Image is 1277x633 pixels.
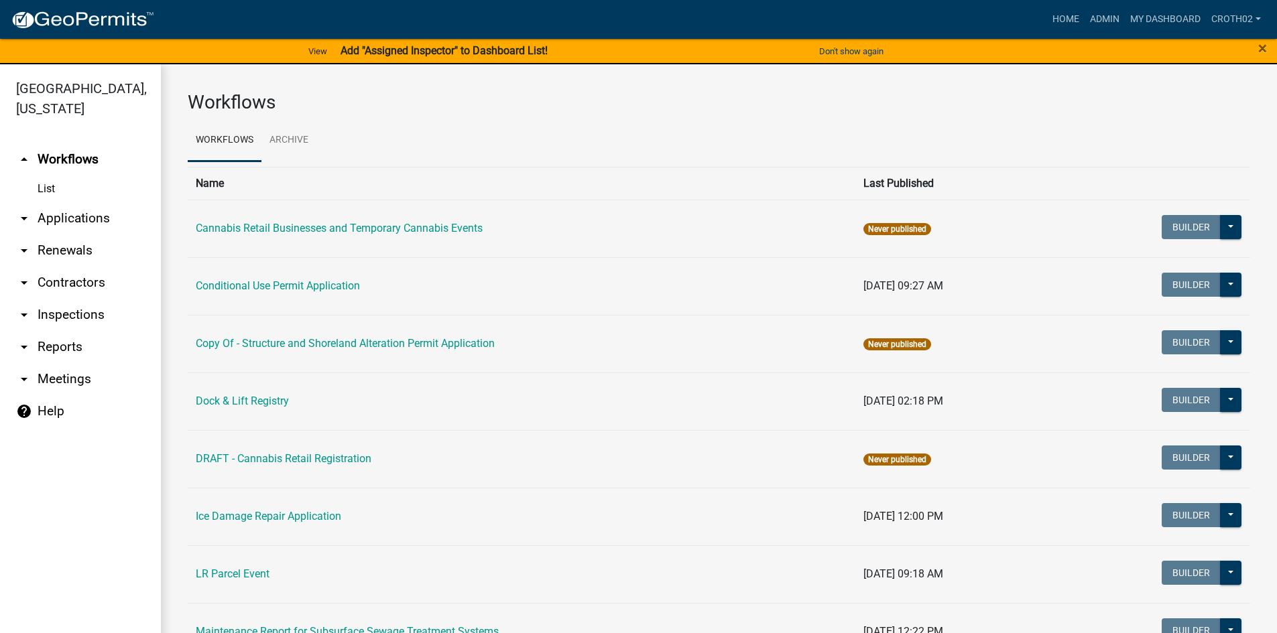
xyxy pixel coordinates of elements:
[1125,7,1206,32] a: My Dashboard
[1162,561,1221,585] button: Builder
[341,44,548,57] strong: Add "Assigned Inspector" to Dashboard List!
[1162,330,1221,354] button: Builder
[814,40,889,62] button: Don't show again
[16,403,32,419] i: help
[303,40,332,62] a: View
[863,510,943,522] span: [DATE] 12:00 PM
[1047,7,1085,32] a: Home
[1206,7,1266,32] a: croth02
[863,338,931,350] span: Never published
[1258,40,1267,56] button: Close
[855,167,1051,200] th: Last Published
[16,210,32,226] i: arrow_drop_down
[196,279,360,292] a: Conditional Use Permit Application
[16,307,32,323] i: arrow_drop_down
[196,395,289,407] a: Dock & Lift Registry
[863,453,931,466] span: Never published
[261,119,316,162] a: Archive
[196,222,483,234] a: Cannabis Retail Businesses and Temporary Cannabis Events
[196,567,269,580] a: LR Parcel Event
[196,510,341,522] a: Ice Damage Repair Application
[188,167,855,200] th: Name
[16,339,32,355] i: arrow_drop_down
[188,119,261,162] a: Workflows
[16,275,32,291] i: arrow_drop_down
[863,395,943,407] span: [DATE] 02:18 PM
[1162,388,1221,412] button: Builder
[1162,503,1221,527] button: Builder
[196,337,495,350] a: Copy Of - Structure and Shoreland Alteration Permit Application
[1162,445,1221,470] button: Builder
[1162,215,1221,239] button: Builder
[863,279,943,292] span: [DATE] 09:27 AM
[1258,39,1267,58] span: ×
[16,371,32,387] i: arrow_drop_down
[16,151,32,167] i: arrow_drop_up
[863,223,931,235] span: Never published
[863,567,943,580] span: [DATE] 09:18 AM
[196,452,371,465] a: DRAFT - Cannabis Retail Registration
[188,91,1250,114] h3: Workflows
[1162,273,1221,297] button: Builder
[1085,7,1125,32] a: Admin
[16,242,32,259] i: arrow_drop_down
